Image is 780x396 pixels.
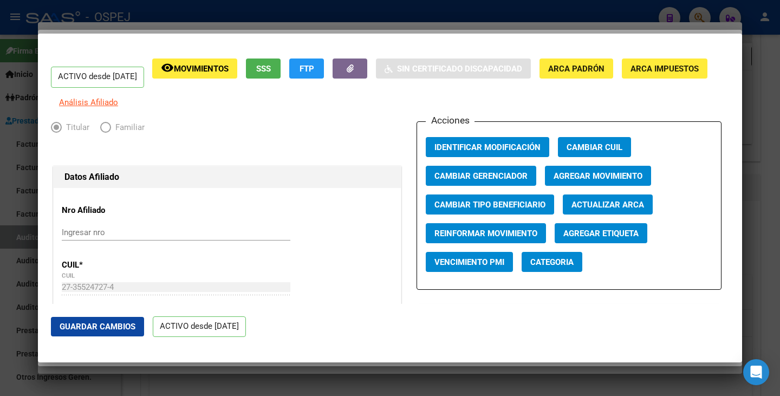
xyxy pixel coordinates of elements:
[630,64,699,74] span: ARCA Impuestos
[289,59,324,79] button: FTP
[161,61,174,74] mat-icon: remove_red_eye
[571,200,644,210] span: Actualizar ARCA
[376,59,531,79] button: Sin Certificado Discapacidad
[246,59,281,79] button: SSS
[59,98,118,107] span: Análisis Afiliado
[434,200,545,210] span: Cambiar Tipo Beneficiario
[426,194,554,215] button: Cambiar Tipo Beneficiario
[558,137,631,157] button: Cambiar CUIL
[62,204,161,217] p: Nro Afiliado
[60,322,135,332] span: Guardar Cambios
[563,194,653,215] button: Actualizar ARCA
[539,59,613,79] button: ARCA Padrón
[434,257,504,267] span: Vencimiento PMI
[256,64,271,74] span: SSS
[426,137,549,157] button: Identificar Modificación
[51,67,144,88] p: ACTIVO desde [DATE]
[51,125,155,134] mat-radio-group: Elija una opción
[743,359,769,385] div: Open Intercom Messenger
[434,229,537,238] span: Reinformar Movimiento
[434,142,541,152] span: Identificar Modificación
[426,166,536,186] button: Cambiar Gerenciador
[397,64,522,74] span: Sin Certificado Discapacidad
[434,171,528,181] span: Cambiar Gerenciador
[300,64,314,74] span: FTP
[111,121,145,134] span: Familiar
[567,142,622,152] span: Cambiar CUIL
[554,171,642,181] span: Agregar Movimiento
[548,64,604,74] span: ARCA Padrón
[153,316,246,337] p: ACTIVO desde [DATE]
[426,223,546,243] button: Reinformar Movimiento
[64,171,390,184] h1: Datos Afiliado
[51,317,144,336] button: Guardar Cambios
[152,59,237,79] button: Movimientos
[530,257,574,267] span: Categoria
[62,259,161,271] p: CUIL
[622,59,707,79] button: ARCA Impuestos
[174,64,229,74] span: Movimientos
[62,121,89,134] span: Titular
[555,223,647,243] button: Agregar Etiqueta
[545,166,651,186] button: Agregar Movimiento
[522,252,582,272] button: Categoria
[426,113,474,127] h3: Acciones
[563,229,639,238] span: Agregar Etiqueta
[426,252,513,272] button: Vencimiento PMI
